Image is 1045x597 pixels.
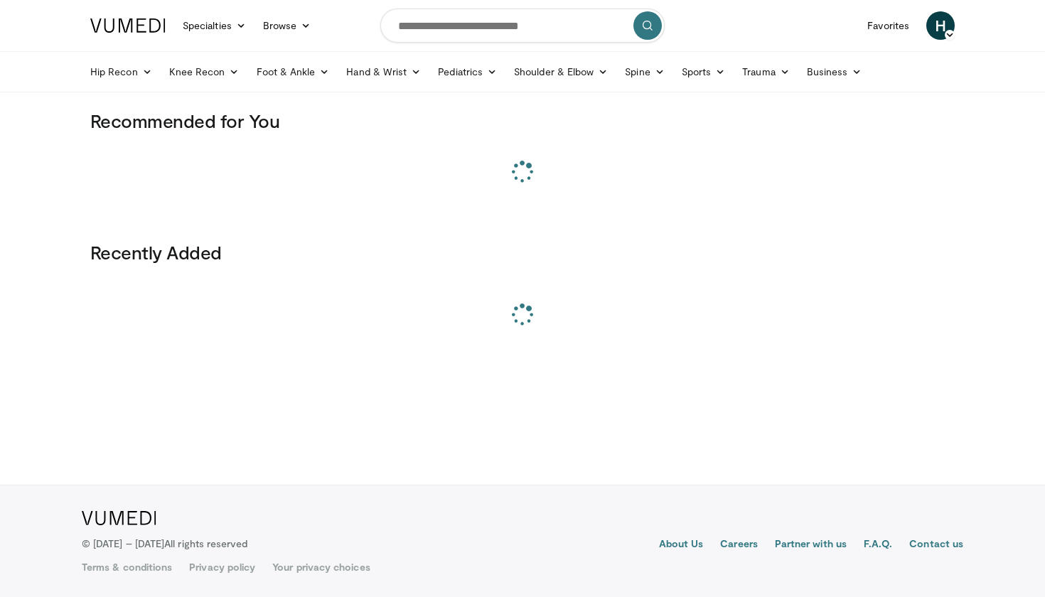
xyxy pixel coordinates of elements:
[659,537,704,554] a: About Us
[798,58,871,86] a: Business
[909,537,963,554] a: Contact us
[859,11,918,40] a: Favorites
[174,11,254,40] a: Specialties
[734,58,798,86] a: Trauma
[189,560,255,574] a: Privacy policy
[164,537,247,549] span: All rights reserved
[673,58,734,86] a: Sports
[926,11,955,40] a: H
[616,58,672,86] a: Spine
[720,537,758,554] a: Careers
[82,511,156,525] img: VuMedi Logo
[380,9,665,43] input: Search topics, interventions
[90,109,955,132] h3: Recommended for You
[161,58,248,86] a: Knee Recon
[505,58,616,86] a: Shoulder & Elbow
[82,58,161,86] a: Hip Recon
[775,537,847,554] a: Partner with us
[864,537,892,554] a: F.A.Q.
[338,58,429,86] a: Hand & Wrist
[248,58,338,86] a: Foot & Ankle
[90,241,955,264] h3: Recently Added
[272,560,370,574] a: Your privacy choices
[254,11,320,40] a: Browse
[82,537,248,551] p: © [DATE] – [DATE]
[82,560,172,574] a: Terms & conditions
[90,18,166,33] img: VuMedi Logo
[429,58,505,86] a: Pediatrics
